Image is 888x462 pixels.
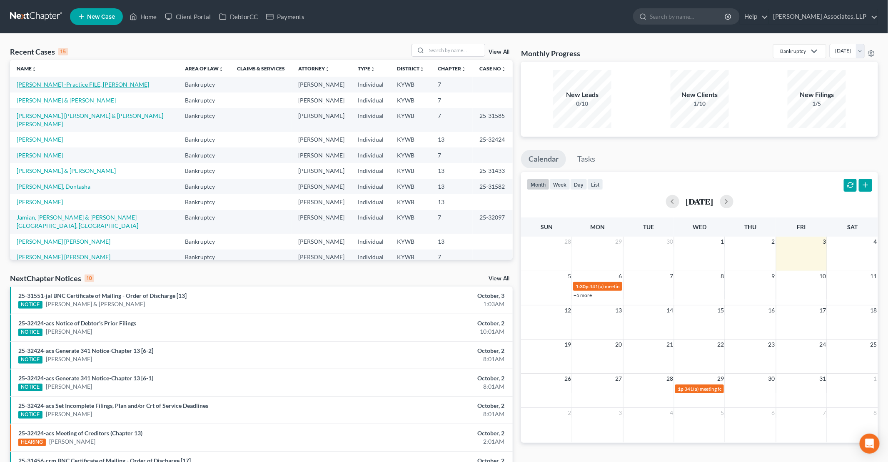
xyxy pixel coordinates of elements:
a: Home [125,9,161,24]
span: 19 [564,340,572,350]
div: New Leads [553,90,611,100]
span: 11 [870,271,878,281]
td: 7 [431,77,473,92]
td: [PERSON_NAME] [292,250,351,265]
span: 30 [666,237,674,247]
td: Bankruptcy [178,250,230,265]
a: 25-32424-acs Set Incomplete Filings, Plan and/or Crt of Service Deadlines [18,402,208,409]
div: 10 [85,275,94,282]
td: KYWB [390,163,431,178]
td: [PERSON_NAME] [292,210,351,234]
a: Area of Lawunfold_more [185,65,224,72]
span: Thu [745,223,757,230]
span: 12 [564,305,572,315]
span: 1:30p [576,283,589,290]
input: Search by name... [427,44,485,56]
button: day [570,179,587,190]
td: Individual [351,147,390,163]
div: NOTICE [18,384,42,391]
div: 15 [58,48,68,55]
span: Wed [693,223,706,230]
td: KYWB [390,147,431,163]
div: 0/10 [553,100,611,108]
a: [PERSON_NAME] [PERSON_NAME] [17,238,110,245]
th: Claims & Services [230,60,292,77]
td: KYWB [390,194,431,210]
i: unfold_more [461,67,466,72]
td: Bankruptcy [178,194,230,210]
div: Bankruptcy [780,47,806,55]
td: Bankruptcy [178,108,230,132]
td: Individual [351,194,390,210]
td: Individual [351,132,390,147]
span: 2 [567,408,572,418]
a: [PERSON_NAME] Associates, LLP [769,9,878,24]
td: 13 [431,179,473,194]
a: [PERSON_NAME] [46,382,92,391]
span: 23 [768,340,776,350]
a: [PERSON_NAME], Dontasha [17,183,90,190]
span: 1p [678,386,683,392]
td: 7 [431,210,473,234]
td: KYWB [390,210,431,234]
button: week [549,179,570,190]
td: Bankruptcy [178,92,230,108]
span: 8 [720,271,725,281]
a: [PERSON_NAME] & [PERSON_NAME] [46,300,145,308]
div: October, 2 [348,347,505,355]
span: 21 [666,340,674,350]
a: [PERSON_NAME] [49,437,95,446]
span: 6 [771,408,776,418]
td: Individual [351,108,390,132]
td: 13 [431,194,473,210]
a: [PERSON_NAME] [46,410,92,418]
td: KYWB [390,108,431,132]
td: Individual [351,77,390,92]
span: 3 [822,237,827,247]
a: Typeunfold_more [358,65,375,72]
span: 341(a) meeting for [PERSON_NAME] [684,386,765,392]
td: 7 [431,147,473,163]
a: Tasks [570,150,603,168]
span: 25 [870,340,878,350]
a: [PERSON_NAME] [46,327,92,336]
td: Bankruptcy [178,77,230,92]
td: 25-32424 [473,132,513,147]
input: Search by name... [650,9,726,24]
span: 4 [873,237,878,247]
span: 26 [564,374,572,384]
span: 5 [720,408,725,418]
td: 7 [431,92,473,108]
span: 29 [615,237,623,247]
span: 1 [720,237,725,247]
a: [PERSON_NAME] [PERSON_NAME] & [PERSON_NAME] [PERSON_NAME] [17,112,163,127]
a: [PERSON_NAME] & [PERSON_NAME] [17,97,116,104]
a: [PERSON_NAME] [17,136,63,143]
div: NOTICE [18,329,42,336]
div: New Clients [671,90,729,100]
span: 28 [666,374,674,384]
a: View All [489,49,509,55]
td: 13 [431,132,473,147]
td: Individual [351,163,390,178]
a: [PERSON_NAME] [17,198,63,205]
div: October, 2 [348,429,505,437]
span: 4 [669,408,674,418]
span: 28 [564,237,572,247]
span: Mon [590,223,605,230]
div: 8:01AM [348,382,505,391]
div: October, 2 [348,374,505,382]
td: 13 [431,163,473,178]
span: 13 [615,305,623,315]
td: Bankruptcy [178,163,230,178]
i: unfold_more [325,67,330,72]
a: [PERSON_NAME] [46,355,92,363]
span: 31 [818,374,827,384]
span: 22 [716,340,725,350]
a: Calendar [521,150,566,168]
td: [PERSON_NAME] [292,163,351,178]
td: Individual [351,234,390,249]
a: [PERSON_NAME] -Practice FILE, [PERSON_NAME] [17,81,149,88]
td: Individual [351,210,390,234]
span: 24 [818,340,827,350]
